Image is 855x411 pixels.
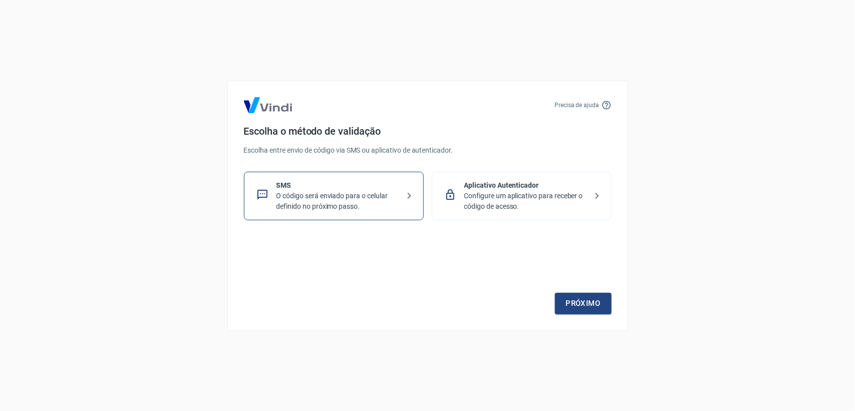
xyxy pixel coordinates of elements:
div: Aplicativo AutenticadorConfigure um aplicativo para receber o código de acesso. [432,172,612,220]
div: SMSO código será enviado para o celular definido no próximo passo. [244,172,424,220]
img: Logo Vind [244,97,292,113]
p: Configure um aplicativo para receber o código de acesso. [464,191,587,212]
p: Aplicativo Autenticador [464,180,587,191]
p: SMS [276,180,399,191]
p: Precisa de ajuda [554,101,599,110]
p: Escolha entre envio de código via SMS ou aplicativo de autenticador. [244,145,612,156]
h4: Escolha o método de validação [244,125,612,137]
a: Próximo [555,293,612,314]
p: O código será enviado para o celular definido no próximo passo. [276,191,399,212]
